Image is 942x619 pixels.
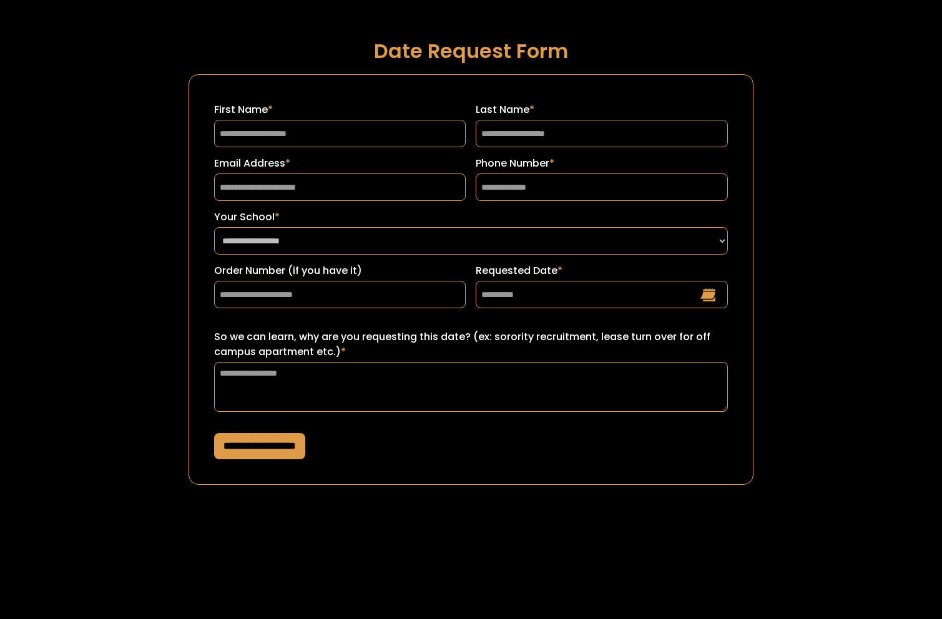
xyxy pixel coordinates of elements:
[214,156,466,171] label: Email Address
[214,210,728,225] label: Your School
[214,102,466,117] label: First Name
[189,74,753,485] form: Request a Date Form
[476,102,728,117] label: Last Name
[476,263,728,278] label: Requested Date
[476,156,728,171] label: Phone Number
[214,263,466,278] label: Order Number (if you have it)
[189,40,753,62] h1: Date Request Form
[214,329,728,359] label: So we can learn, why are you requesting this date? (ex: sorority recruitment, lease turn over for...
